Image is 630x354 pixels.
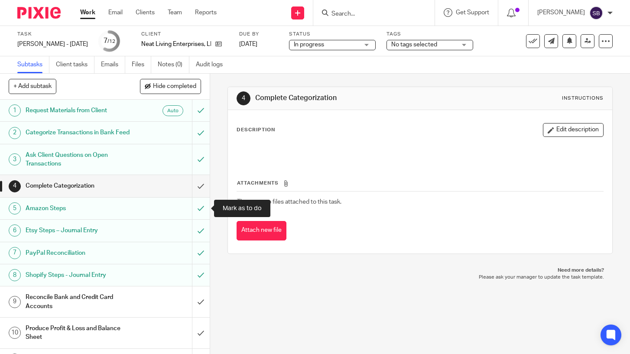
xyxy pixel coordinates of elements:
[141,31,228,38] label: Client
[107,39,115,44] small: /12
[9,269,21,281] div: 8
[9,296,21,308] div: 9
[289,31,376,38] label: Status
[108,8,123,17] a: Email
[9,247,21,259] div: 7
[236,274,604,281] p: Please ask your manager to update the task template.
[26,126,131,139] h1: Categorize Transactions in Bank Feed
[9,327,21,339] div: 10
[239,41,257,47] span: [DATE]
[26,269,131,282] h1: Shopify Steps - Journal Entry
[237,199,341,205] span: There are no files attached to this task.
[237,91,250,105] div: 4
[158,56,189,73] a: Notes (0)
[9,153,21,166] div: 3
[56,56,94,73] a: Client tasks
[80,8,95,17] a: Work
[9,127,21,139] div: 2
[562,95,604,102] div: Instructions
[589,6,603,20] img: svg%3E
[162,105,183,116] div: Auto
[17,7,61,19] img: Pixie
[26,322,131,344] h1: Produce Profit & Loss and Balance Sheet
[9,79,56,94] button: + Add subtask
[9,180,21,192] div: 4
[456,10,489,16] span: Get Support
[26,224,131,237] h1: Etsy Steps – Journal Entry
[26,104,131,117] h1: Request Materials from Client
[26,179,131,192] h1: Complete Categorization
[17,40,88,49] div: [PERSON_NAME] - [DATE]
[26,291,131,313] h1: Reconcile Bank and Credit Card Accounts
[236,267,604,274] p: Need more details?
[141,40,211,49] p: Neat Living Enterprises, LLC
[136,8,155,17] a: Clients
[26,149,131,171] h1: Ask Client Questions on Open Transactions
[9,224,21,237] div: 6
[17,56,49,73] a: Subtasks
[239,31,278,38] label: Due by
[9,202,21,214] div: 5
[26,247,131,260] h1: PayPal Reconciliation
[237,181,279,185] span: Attachments
[132,56,151,73] a: Files
[391,42,437,48] span: No tags selected
[17,40,88,49] div: Flavia Andrews - Jul 2025
[386,31,473,38] label: Tags
[331,10,409,18] input: Search
[294,42,324,48] span: In progress
[196,56,229,73] a: Audit logs
[237,221,286,240] button: Attach new file
[237,127,275,133] p: Description
[26,202,131,215] h1: Amazon Steps
[543,123,604,137] button: Edit description
[153,83,196,90] span: Hide completed
[9,104,21,117] div: 1
[537,8,585,17] p: [PERSON_NAME]
[168,8,182,17] a: Team
[17,31,88,38] label: Task
[255,94,438,103] h1: Complete Categorization
[104,36,115,46] div: 7
[140,79,201,94] button: Hide completed
[195,8,217,17] a: Reports
[101,56,125,73] a: Emails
